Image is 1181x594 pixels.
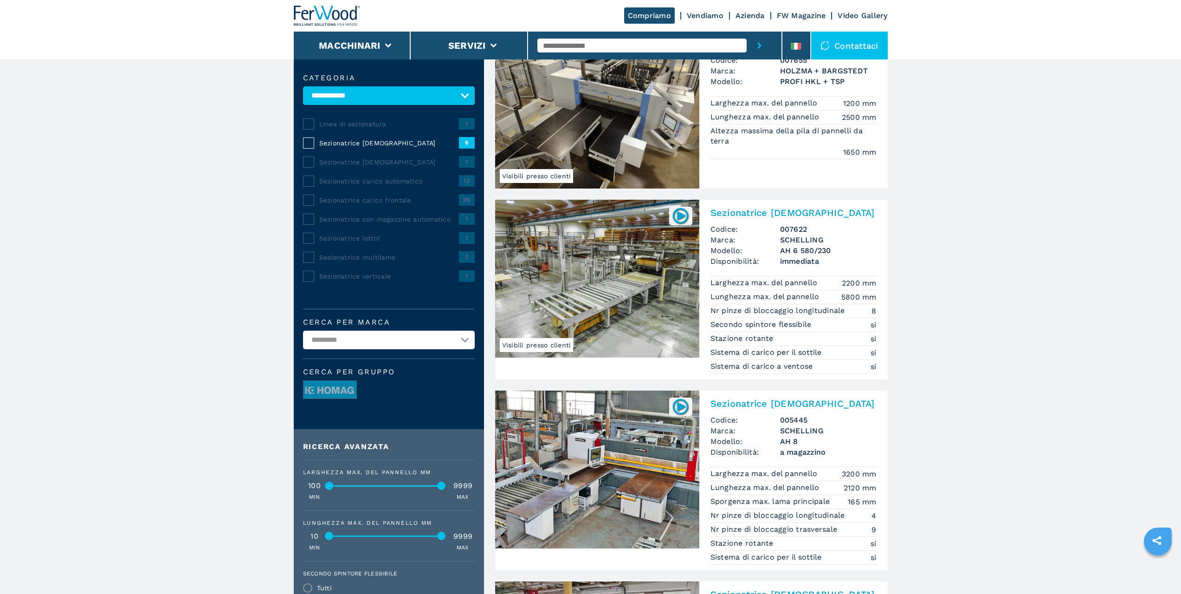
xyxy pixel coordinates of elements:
span: Modello: [710,245,780,256]
p: MIN [309,493,320,501]
p: Lunghezza max. del pannello [710,483,822,493]
span: 2 [459,251,475,262]
h3: 007655 [780,55,877,65]
h3: SCHELLING [780,235,877,245]
em: 5800 mm [841,292,877,302]
span: Visibili presso clienti [500,169,574,183]
span: Sezionatrice con magazzino automatico [319,215,459,224]
p: Stazione rotante [710,538,776,548]
span: 20 [459,194,475,205]
p: Sporgenza max. lama principale [710,496,833,507]
a: Sezionatrice Angolare HOLZMA + BARGSTEDT PROFI HKL + TSPVisibili presso clienti007655Sezionatrice... [495,31,888,189]
h3: HOLZMA + BARGSTEDT [780,65,877,76]
em: 2120 mm [844,483,877,493]
em: si [871,333,877,344]
span: Cerca per Gruppo [303,368,475,376]
p: Larghezza max. del pannello [710,469,820,479]
p: Nr pinze di bloccaggio trasversale [710,524,840,535]
iframe: Chat [1142,552,1174,587]
em: 4 [871,510,876,521]
h3: AH 6 580/230 [780,245,877,256]
p: Sistema di carico per il sottile [710,552,824,562]
img: Sezionatrice angolare SCHELLING AH 6 580/230 [495,200,699,358]
img: 005445 [671,398,690,416]
div: 100 [303,482,326,490]
div: Ricerca Avanzata [303,443,475,450]
em: 2200 mm [842,278,877,288]
span: Marca: [710,65,780,76]
span: 13 [459,175,475,186]
h3: 005445 [780,415,877,425]
a: Vendiamo [687,11,723,20]
span: immediata [780,256,877,267]
em: si [871,320,877,330]
a: Sezionatrice angolare SCHELLING AH 6 580/230Visibili presso clienti007622Sezionatrice [DEMOGRAPHI... [495,200,888,379]
span: Linea di sezionatura [319,119,459,129]
img: Ferwood [294,6,361,26]
div: 10 [303,533,326,540]
span: Marca: [710,425,780,436]
h2: Sezionatrice [DEMOGRAPHIC_DATA] [710,207,877,218]
a: FW Magazine [777,11,826,20]
span: 1 [459,156,475,167]
span: Sezionatrice [DEMOGRAPHIC_DATA] [319,138,459,148]
p: Sistema di carico a ventose [710,361,815,372]
span: Codice: [710,55,780,65]
p: Nr pinze di bloccaggio longitudinale [710,510,847,521]
button: Servizi [448,40,486,51]
a: sharethis [1145,529,1168,552]
p: Nr pinze di bloccaggio longitudinale [710,306,847,316]
div: Contattaci [811,32,888,59]
span: Disponibilità: [710,256,780,267]
div: Larghezza max. del pannello mm [303,470,475,475]
p: MIN [309,544,320,552]
span: Modello: [710,436,780,447]
p: Stazione rotante [710,333,776,344]
button: Macchinari [319,40,381,51]
p: Altezza massima della pila di pannelli da terra [710,126,877,147]
h3: 007622 [780,224,877,235]
span: Sezionatrice carico frontale [319,196,459,205]
p: Larghezza max. del pannello [710,98,820,108]
h2: Sezionatrice [DEMOGRAPHIC_DATA] [710,398,877,409]
em: 9 [871,524,876,535]
img: 007622 [671,207,690,225]
h3: PROFI HKL + TSP [780,76,877,87]
span: 1 [459,232,475,243]
span: Sezionatrice multilame [319,253,459,262]
em: 3200 mm [842,469,877,479]
img: Sezionatrice angolare SCHELLING AH 8 [495,391,699,548]
span: 1 [459,270,475,281]
em: 2500 mm [842,112,877,123]
em: si [871,552,877,563]
h3: AH 8 [780,436,877,447]
span: Visibili presso clienti [500,338,574,352]
em: si [871,361,877,372]
span: Disponibilità: [710,447,780,457]
em: 165 mm [848,496,877,507]
div: Tutti [317,585,332,591]
span: 1 [459,213,475,224]
span: Sezionatrice carico automatico [319,176,459,186]
label: Categoria [303,74,475,82]
p: Secondo spintore flessibile [710,320,814,330]
span: a magazzino [780,447,877,457]
em: 1650 mm [843,147,877,157]
a: Compriamo [624,7,675,24]
p: Larghezza max. del pannello [710,278,820,288]
span: Sezionatrice lotto1 [319,234,459,243]
p: Lunghezza max. del pannello [710,292,822,302]
em: si [871,347,877,358]
button: submit-button [747,32,772,59]
span: Modello: [710,76,780,87]
a: Video Gallery [838,11,887,20]
em: 1200 mm [843,98,877,109]
span: Sezionatrice verticale [319,272,459,281]
span: 6 [459,137,475,148]
img: image [303,381,356,399]
div: Lunghezza max. del pannello mm [303,520,475,526]
span: Sezionatrice [DEMOGRAPHIC_DATA] [319,157,459,167]
p: MAX [457,493,469,501]
span: Codice: [710,224,780,235]
div: 9999 [452,533,475,540]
